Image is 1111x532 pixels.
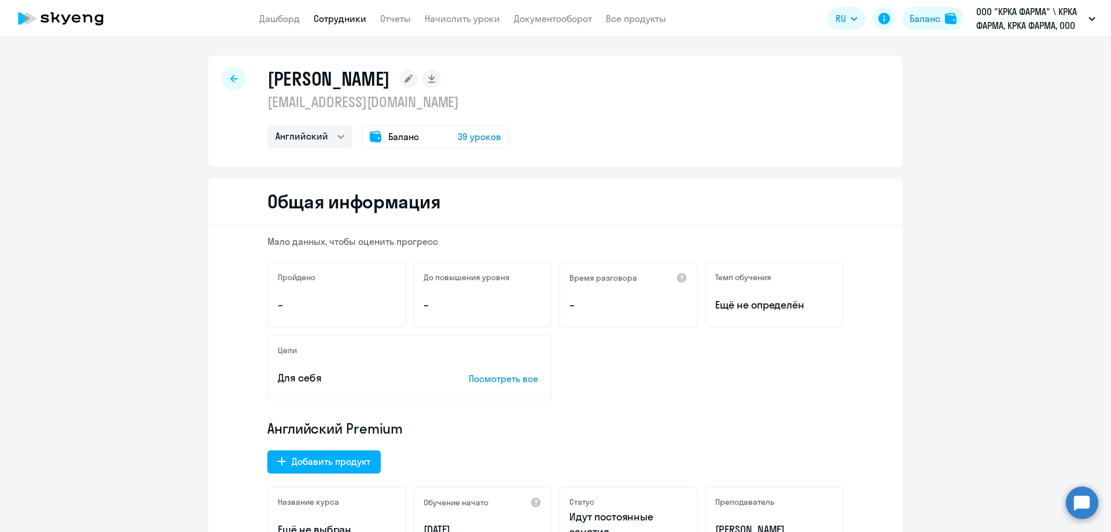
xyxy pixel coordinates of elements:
h5: Цели [278,345,297,355]
a: Документооборот [514,13,592,24]
h5: До повышения уровня [424,272,510,282]
h5: Название курса [278,497,339,507]
div: Добавить продукт [292,454,370,468]
button: Балансbalance [903,7,963,30]
span: Английский Premium [267,419,403,438]
button: Добавить продукт [267,450,381,474]
h5: Пройдено [278,272,315,282]
button: ООО "КРКА ФАРМА" \ КРКА ФАРМА, КРКА ФАРМА, ООО [970,5,1101,32]
h2: Общая информация [267,190,440,213]
p: ООО "КРКА ФАРМА" \ КРКА ФАРМА, КРКА ФАРМА, ООО [976,5,1084,32]
a: Начислить уроки [425,13,500,24]
span: RU [836,12,846,25]
p: – [569,298,687,313]
a: Дашборд [259,13,300,24]
p: – [424,298,542,313]
h5: Статус [569,497,594,507]
div: Баланс [910,12,940,25]
p: [EMAIL_ADDRESS][DOMAIN_NAME] [267,93,509,111]
img: balance [945,13,957,24]
a: Сотрудники [314,13,366,24]
p: – [278,298,396,313]
a: Все продукты [606,13,666,24]
span: Ещё не определён [715,298,833,313]
h5: Обучение начато [424,497,488,508]
h5: Преподаватель [715,497,774,507]
p: Мало данных, чтобы оценить прогресс [267,235,844,248]
span: Баланс [388,130,419,144]
p: Для себя [278,370,433,386]
p: Посмотреть все [469,372,542,386]
h5: Время разговора [569,273,637,283]
h1: [PERSON_NAME] [267,67,390,90]
a: Отчеты [380,13,411,24]
button: RU [827,7,866,30]
h5: Темп обучения [715,272,771,282]
span: 39 уроков [458,130,501,144]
